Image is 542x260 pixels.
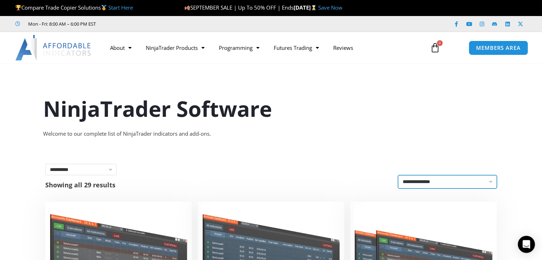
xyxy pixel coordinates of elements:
div: Welcome to our complete list of NinjaTrader indicators and add-ons. [43,129,499,139]
a: Programming [212,40,267,56]
span: MEMBERS AREA [476,45,521,51]
select: Shop order [398,175,497,188]
p: Showing all 29 results [45,182,115,188]
span: SEPTEMBER SALE | Up To 50% OFF | Ends [184,4,294,11]
span: Compare Trade Copier Solutions [15,4,133,11]
a: 0 [419,37,451,58]
a: Futures Trading [267,40,326,56]
span: Mon - Fri: 8:00 AM – 6:00 PM EST [26,20,96,28]
a: MEMBERS AREA [469,41,528,55]
div: Open Intercom Messenger [518,236,535,253]
img: LogoAI | Affordable Indicators – NinjaTrader [15,35,92,61]
a: Start Here [108,4,133,11]
nav: Menu [103,40,423,56]
strong: [DATE] [294,4,318,11]
a: NinjaTrader Products [139,40,212,56]
a: Reviews [326,40,360,56]
span: 0 [437,40,443,46]
a: About [103,40,139,56]
img: ⌛ [311,5,316,10]
img: 🥇 [101,5,107,10]
img: 🏆 [16,5,21,10]
img: 🍂 [185,5,190,10]
a: Save Now [318,4,342,11]
h1: NinjaTrader Software [43,94,499,124]
iframe: Customer reviews powered by Trustpilot [106,20,213,27]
